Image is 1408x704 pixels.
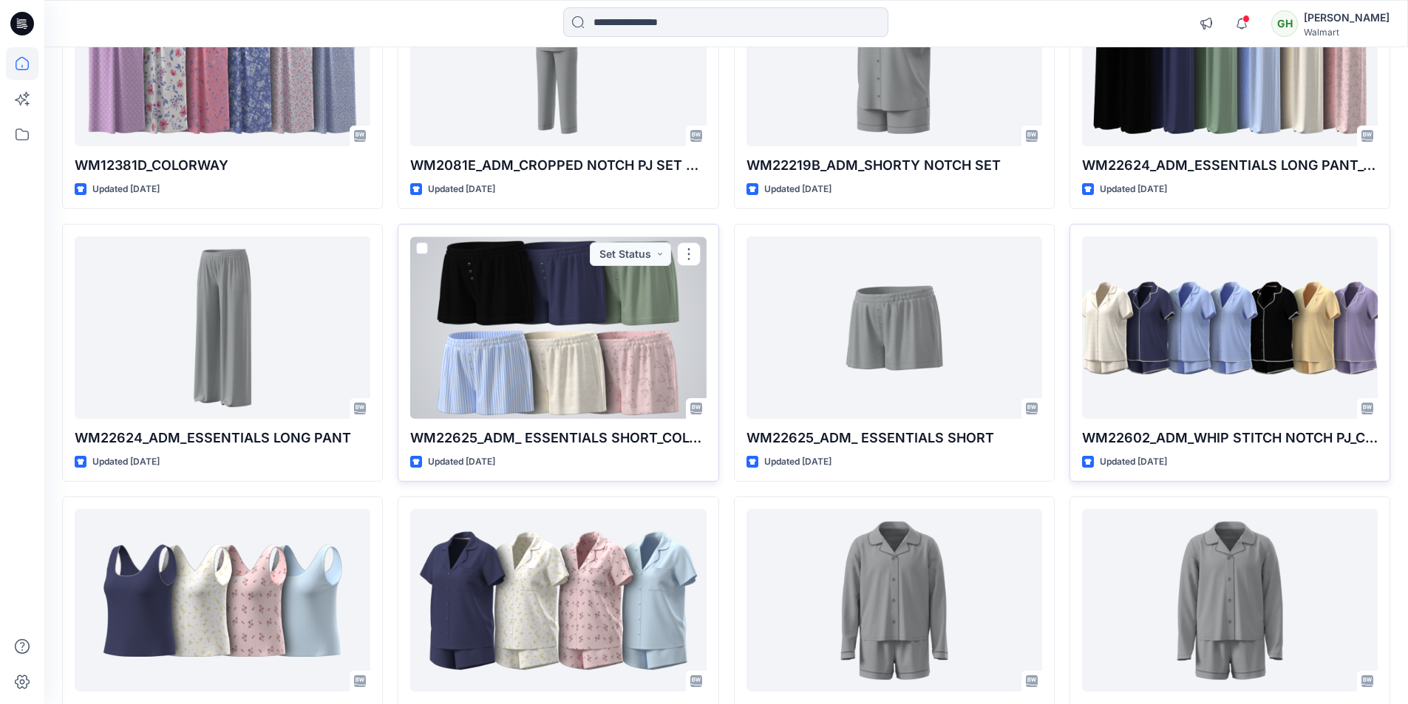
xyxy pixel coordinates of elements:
[1100,182,1167,197] p: Updated [DATE]
[764,454,831,470] p: Updated [DATE]
[1082,428,1378,448] p: WM22602_ADM_WHIP STITCH NOTCH PJ_COLORWAY
[410,509,706,691] a: WM22601_ADM_POINTELLE NOTCH SHORTIE_COLORWAY
[1271,10,1298,37] div: GH
[92,454,160,470] p: Updated [DATE]
[1082,236,1378,419] a: WM22602_ADM_WHIP STITCH NOTCH PJ_COLORWAY
[1082,509,1378,691] a: D33_ADM_LSLV SHORT COAT SET_OP1
[410,428,706,448] p: WM22625_ADM_ ESSENTIALS SHORT_COLORWAY
[746,155,1042,176] p: WM22219B_ADM_SHORTY NOTCH SET
[764,182,831,197] p: Updated [DATE]
[746,509,1042,691] a: D33_ADM_LSLV SHORT COAT SET_OP2
[75,428,370,448] p: WM22624_ADM_ESSENTIALS LONG PANT
[75,509,370,691] a: WM22622A_ADM_ POINTELLE TANK_COLORWAY
[410,236,706,419] a: WM22625_ADM_ ESSENTIALS SHORT_COLORWAY
[1082,155,1378,176] p: WM22624_ADM_ESSENTIALS LONG PANT_COLORWAY
[75,236,370,419] a: WM22624_ADM_ESSENTIALS LONG PANT
[746,428,1042,448] p: WM22625_ADM_ ESSENTIALS SHORT
[92,182,160,197] p: Updated [DATE]
[428,182,495,197] p: Updated [DATE]
[1100,454,1167,470] p: Updated [DATE]
[1304,9,1390,27] div: [PERSON_NAME]
[410,155,706,176] p: WM2081E_ADM_CROPPED NOTCH PJ SET WITH STRAIGHT HEM TOP
[428,454,495,470] p: Updated [DATE]
[75,155,370,176] p: WM12381D_COLORWAY
[746,236,1042,419] a: WM22625_ADM_ ESSENTIALS SHORT
[1304,27,1390,38] div: Walmart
